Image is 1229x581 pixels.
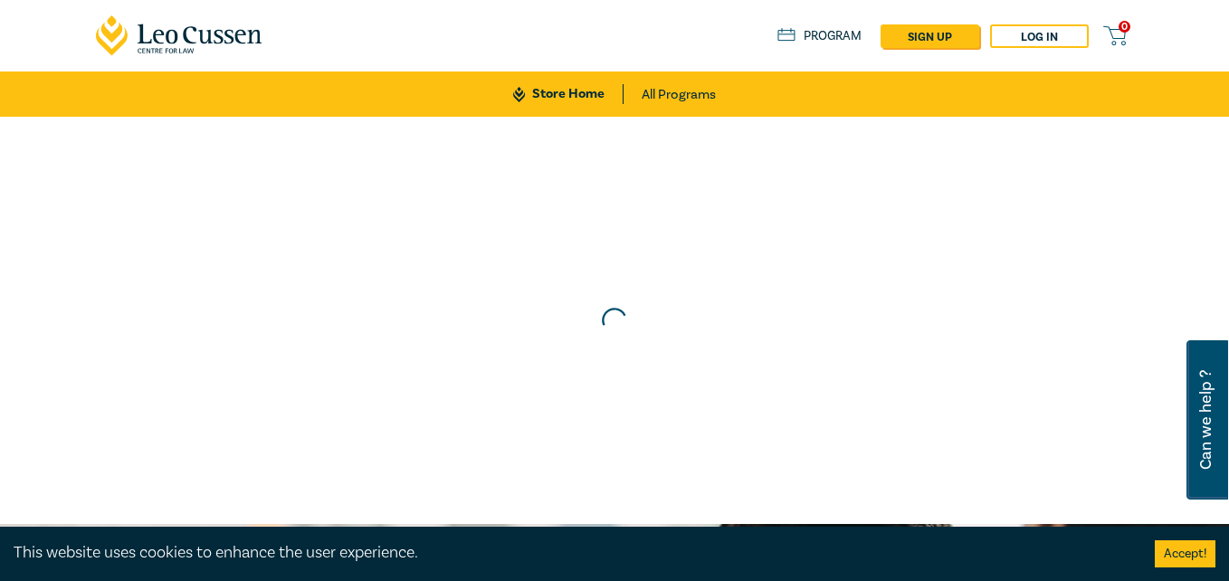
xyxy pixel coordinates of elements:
[777,26,862,46] a: Program
[1119,21,1130,33] span: 0
[881,24,979,48] a: sign up
[513,84,623,104] a: Store Home
[642,71,716,117] a: All Programs
[1197,351,1215,489] span: Can we help ?
[1155,540,1215,567] button: Accept cookies
[990,24,1089,48] a: Log in
[14,541,1128,565] div: This website uses cookies to enhance the user experience.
